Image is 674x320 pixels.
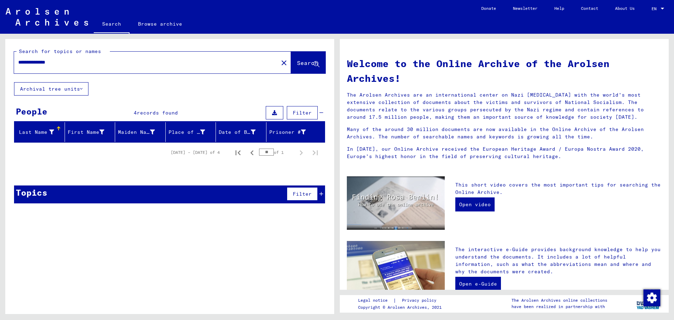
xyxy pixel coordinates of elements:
[130,15,191,32] a: Browse archive
[68,126,115,138] div: First Name
[347,126,662,141] p: Many of the around 30 million documents are now available in the Online Archive of the Arolsen Ar...
[171,149,220,156] div: [DATE] – [DATE] of 4
[455,197,495,211] a: Open video
[455,181,662,196] p: This short video covers the most important tips for searching the Online Archive.
[308,145,322,159] button: Last page
[358,297,445,304] div: |
[280,59,288,67] mat-icon: close
[347,56,662,86] h1: Welcome to the Online Archive of the Arolsen Archives!
[347,241,445,306] img: eguide.jpg
[216,122,266,142] mat-header-cell: Date of Birth
[19,48,101,54] mat-label: Search for topics or names
[219,126,266,138] div: Date of Birth
[511,297,607,303] p: The Arolsen Archives online collections
[6,8,88,26] img: Arolsen_neg.svg
[231,145,245,159] button: First page
[65,122,115,142] mat-header-cell: First Name
[269,129,306,136] div: Prisoner #
[294,145,308,159] button: Next page
[168,126,216,138] div: Place of Birth
[137,110,178,116] span: records found
[287,106,318,119] button: Filter
[287,187,318,201] button: Filter
[277,55,291,70] button: Clear
[68,129,105,136] div: First Name
[17,129,54,136] div: Last Name
[455,246,662,275] p: The interactive e-Guide provides background knowledge to help you understand the documents. It in...
[293,110,312,116] span: Filter
[358,304,445,311] p: Copyright © Arolsen Archives, 2021
[347,145,662,160] p: In [DATE], our Online Archive received the European Heritage Award / Europa Nostra Award 2020, Eu...
[347,91,662,121] p: The Arolsen Archives are an international center on Nazi [MEDICAL_DATA] with the world’s most ext...
[259,149,294,156] div: of 1
[245,145,259,159] button: Previous page
[118,129,155,136] div: Maiden Name
[115,122,166,142] mat-header-cell: Maiden Name
[635,295,661,312] img: yv_logo.png
[291,52,325,73] button: Search
[118,126,165,138] div: Maiden Name
[166,122,216,142] mat-header-cell: Place of Birth
[14,122,65,142] mat-header-cell: Last Name
[94,15,130,34] a: Search
[16,186,47,199] div: Topics
[293,191,312,197] span: Filter
[455,277,501,291] a: Open e-Guide
[297,59,318,66] span: Search
[269,126,317,138] div: Prisoner #
[14,82,88,96] button: Archival tree units
[396,297,445,304] a: Privacy policy
[168,129,205,136] div: Place of Birth
[358,297,393,304] a: Legal notice
[643,289,660,306] img: Change consent
[266,122,325,142] mat-header-cell: Prisoner #
[652,6,659,11] span: EN
[347,176,445,230] img: video.jpg
[16,105,47,118] div: People
[511,303,607,310] p: have been realized in partnership with
[134,110,137,116] span: 4
[17,126,65,138] div: Last Name
[219,129,256,136] div: Date of Birth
